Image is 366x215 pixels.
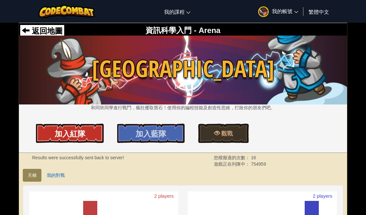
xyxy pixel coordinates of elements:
[220,129,233,137] span: 觀戰
[22,27,63,35] a: 返回地圖
[55,128,85,139] span: 加入紅隊
[161,3,194,20] a: 我的課程
[154,193,174,199] text: 2 players
[309,8,329,15] span: 繁體中文
[251,155,256,160] span: 16
[32,155,124,160] strong: Results were successfully sent back to server!
[19,104,347,111] p: 和同班同學進行戰鬥，瘋狂攫取寶石！使用你的編程技能及創造性思維，打敗你的朋友們吧。
[214,161,251,167] span: 遊戲正在列隊中：
[272,8,298,14] span: 我的帳號
[23,169,41,182] a: 天梯
[39,5,95,18] img: CodeCombat logo
[30,27,63,35] span: 返回地圖
[145,26,192,35] span: 資訊科學入門
[135,128,166,139] span: 加入藍隊
[19,52,347,85] span: [GEOGRAPHIC_DATA]
[305,3,332,20] a: 繁體中文
[164,8,185,15] span: 我的課程
[19,36,347,104] img: Wakka Maul競技場
[42,169,70,182] a: 我的對戰
[255,1,301,21] a: 我的帳號
[313,193,332,199] text: 2 players
[198,124,249,143] a: 觀戰
[192,26,220,35] span: - Arena
[258,6,269,17] img: avatar
[214,155,251,160] span: 您模擬過的次數：
[251,161,266,167] span: 754959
